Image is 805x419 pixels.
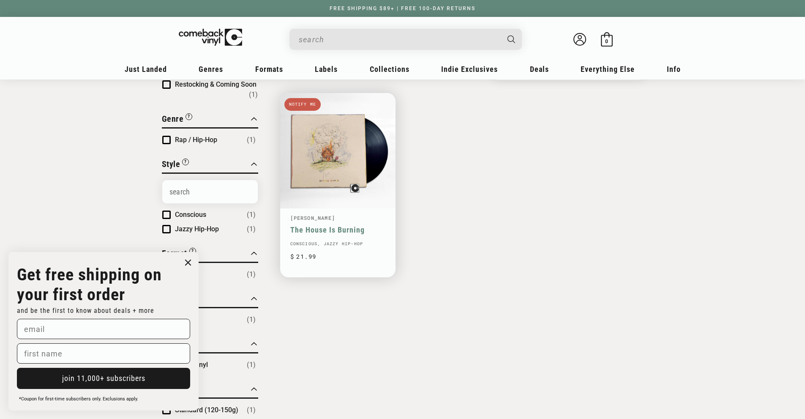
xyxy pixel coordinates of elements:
[249,90,258,100] span: Number of products: (1)
[162,112,193,127] button: Filter by Genre
[17,307,154,315] span: and be the first to know about deals + more
[162,114,184,124] span: Genre
[162,159,180,169] span: Style
[17,343,190,364] input: first name
[162,158,189,173] button: Filter by Style
[290,214,336,221] a: [PERSON_NAME]
[247,135,256,145] span: Number of products: (1)
[247,315,256,325] span: Number of products: (1)
[247,405,256,415] span: Number of products: (1)
[500,29,523,50] button: Search
[289,29,522,50] div: Search
[441,65,498,74] span: Indie Exclusives
[247,360,256,370] span: Number of products: (1)
[255,65,283,74] span: Formats
[247,224,256,234] span: Number of products: (1)
[605,38,608,44] span: 0
[315,65,338,74] span: Labels
[581,65,635,74] span: Everything Else
[247,269,256,279] span: Number of products: (1)
[290,225,385,234] a: The House Is Burning
[321,5,484,11] a: FREE SHIPPING $89+ | FREE 100-DAY RETURNS
[299,31,499,48] input: When autocomplete results are available use up and down arrows to review and enter to select
[667,65,681,74] span: Info
[175,136,217,144] span: Rap / Hip-Hop
[247,210,256,220] span: Number of products: (1)
[182,256,194,269] button: Close dialog
[175,225,219,233] span: Jazzy Hip-Hop
[17,265,162,304] strong: Get free shipping on your first order
[162,180,258,203] input: Search Options
[370,65,409,74] span: Collections
[17,319,190,339] input: email
[530,65,549,74] span: Deals
[17,368,190,389] button: join 11,000+ subscribers
[199,65,223,74] span: Genres
[19,396,138,402] span: *Coupon for first-time subscribers only. Exclusions apply.
[175,80,257,88] span: Restocking & Coming Soon
[125,65,167,74] span: Just Landed
[175,211,206,219] span: Conscious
